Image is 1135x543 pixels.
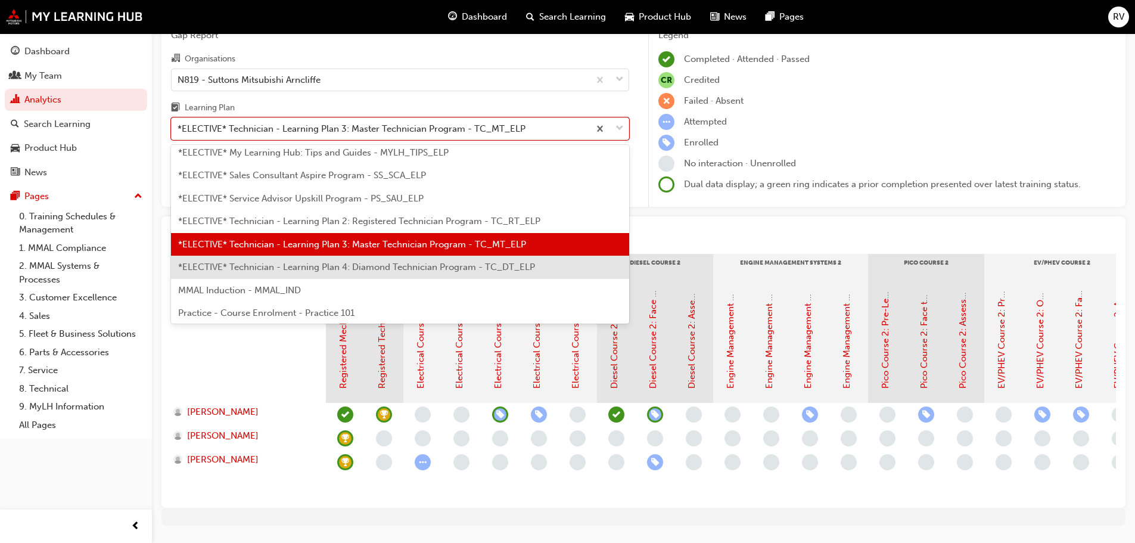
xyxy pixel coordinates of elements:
span: MMAL Induction - MMAL_IND [178,285,301,296]
span: learningRecordVerb_NONE-icon [453,407,469,423]
span: learningRecordVerb_NONE-icon [647,430,663,446]
span: learningRecordVerb_ATTEMPT-icon [658,114,674,130]
span: *ELECTIVE* Technician - Learning Plan 3: Master Technician Program - TC_MT_ELP [178,239,526,250]
span: Enrolled [684,137,719,148]
span: learningRecordVerb_NONE-icon [724,430,741,446]
span: Dashboard [462,10,507,24]
span: *ELECTIVE* Service Advisor Upskill Program - PS_SAU_ELP [178,193,424,204]
a: 8. Technical [14,380,147,398]
span: learningplan-icon [171,103,180,114]
span: learningRecordVerb_NONE-icon [996,407,1012,423]
span: guage-icon [448,10,457,24]
span: Attempted [684,116,727,127]
span: RV [1113,10,1124,24]
button: RV [1108,7,1129,27]
div: Legend [658,29,1116,42]
span: learningRecordVerb_NONE-icon [415,430,431,446]
span: learningRecordVerb_NONE-icon [957,454,973,470]
span: down-icon [615,121,624,136]
div: Learning Plan [185,102,235,114]
span: learningRecordVerb_NONE-icon [841,407,857,423]
div: *ELECTIVE* Technician - Learning Plan 3: Master Technician Program - TC_MT_ELP [178,122,525,136]
span: learningRecordVerb_NONE-icon [658,156,674,172]
span: learningRecordVerb_ACHIEVE-icon [337,430,353,446]
span: learningRecordVerb_NONE-icon [1112,430,1128,446]
span: learningRecordVerb_NONE-icon [879,454,895,470]
span: learningRecordVerb_ENROLL-icon [658,135,674,151]
span: learningRecordVerb_NONE-icon [918,430,934,446]
a: 7. Service [14,361,147,380]
a: All Pages [14,416,147,435]
span: learningRecordVerb_NONE-icon [763,430,779,446]
div: Product Hub [24,141,77,155]
span: [PERSON_NAME] [187,429,259,443]
a: [PERSON_NAME] [173,429,315,443]
span: prev-icon [131,519,140,534]
span: Failed · Absent [684,95,744,106]
span: Product Hub [639,10,691,24]
span: Pages [779,10,804,24]
span: learningRecordVerb_NONE-icon [570,407,586,423]
span: News [724,10,747,24]
a: 4. Sales [14,307,147,325]
a: Search Learning [5,113,147,135]
span: learningRecordVerb_NONE-icon [841,454,857,470]
button: Pages [5,185,147,207]
a: guage-iconDashboard [439,5,517,29]
a: 9. MyLH Information [14,398,147,416]
span: Gap Report [171,29,629,42]
span: learningRecordVerb_NONE-icon [1034,430,1050,446]
a: 5. Fleet & Business Solutions [14,325,147,343]
div: Engine Management Systems 2 [713,254,868,284]
div: Pages [24,190,49,203]
span: up-icon [134,189,142,204]
span: search-icon [526,10,534,24]
span: pages-icon [11,191,20,202]
span: learningRecordVerb_NONE-icon [996,430,1012,446]
span: learningRecordVerb_ATTEMPT-icon [415,454,431,470]
span: learningRecordVerb_NONE-icon [492,430,508,446]
span: learningRecordVerb_NONE-icon [608,430,624,446]
span: chart-icon [11,95,20,106]
img: mmal [6,9,143,24]
div: News [24,166,47,179]
span: learningRecordVerb_NONE-icon [453,430,469,446]
span: learningRecordVerb_NONE-icon [1034,454,1050,470]
span: learningRecordVerb_COMPLETE-icon [337,407,353,423]
span: learningRecordVerb_NONE-icon [415,407,431,423]
div: Dashboard [24,45,70,58]
span: learningRecordVerb_ENROLL-icon [1073,407,1089,423]
span: news-icon [11,167,20,178]
span: learningRecordVerb_NONE-icon [879,430,895,446]
span: learningRecordVerb_FAIL-icon [658,93,674,109]
a: [PERSON_NAME] [173,405,315,419]
span: learningRecordVerb_COMPLETE-icon [658,51,674,67]
span: *ELECTIVE* Technician - Learning Plan 4: Diamond Technician Program - TC_DT_ELP [178,262,535,272]
span: learningRecordVerb_NONE-icon [531,454,547,470]
span: organisation-icon [171,54,180,64]
a: [PERSON_NAME] [173,453,315,467]
span: search-icon [11,119,19,130]
span: learningRecordVerb_ENROLL-icon [531,407,547,423]
span: learningRecordVerb_NONE-icon [1112,407,1128,423]
a: 0. Training Schedules & Management [14,207,147,239]
a: Product Hub [5,137,147,159]
span: Dual data display; a green ring indicates a prior completion presented over latest training status. [684,179,1081,190]
div: N819 - Suttons Mitsubishi Arncliffe [178,73,321,86]
span: news-icon [710,10,719,24]
a: news-iconNews [701,5,756,29]
span: learningRecordVerb_NONE-icon [918,454,934,470]
span: learningRecordVerb_NONE-icon [879,407,895,423]
span: learningRecordVerb_ACHIEVE-icon [337,454,353,470]
span: learningRecordVerb_PASS-icon [608,407,624,423]
span: learningRecordVerb_NONE-icon [802,430,818,446]
span: learningRecordVerb_NONE-icon [802,454,818,470]
span: learningRecordVerb_NONE-icon [570,430,586,446]
span: learningRecordVerb_ENROLL-icon [647,407,663,423]
span: [PERSON_NAME] [187,405,259,419]
a: 1. MMAL Compliance [14,239,147,257]
a: 6. Parts & Accessories [14,343,147,362]
span: learningRecordVerb_NONE-icon [957,430,973,446]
